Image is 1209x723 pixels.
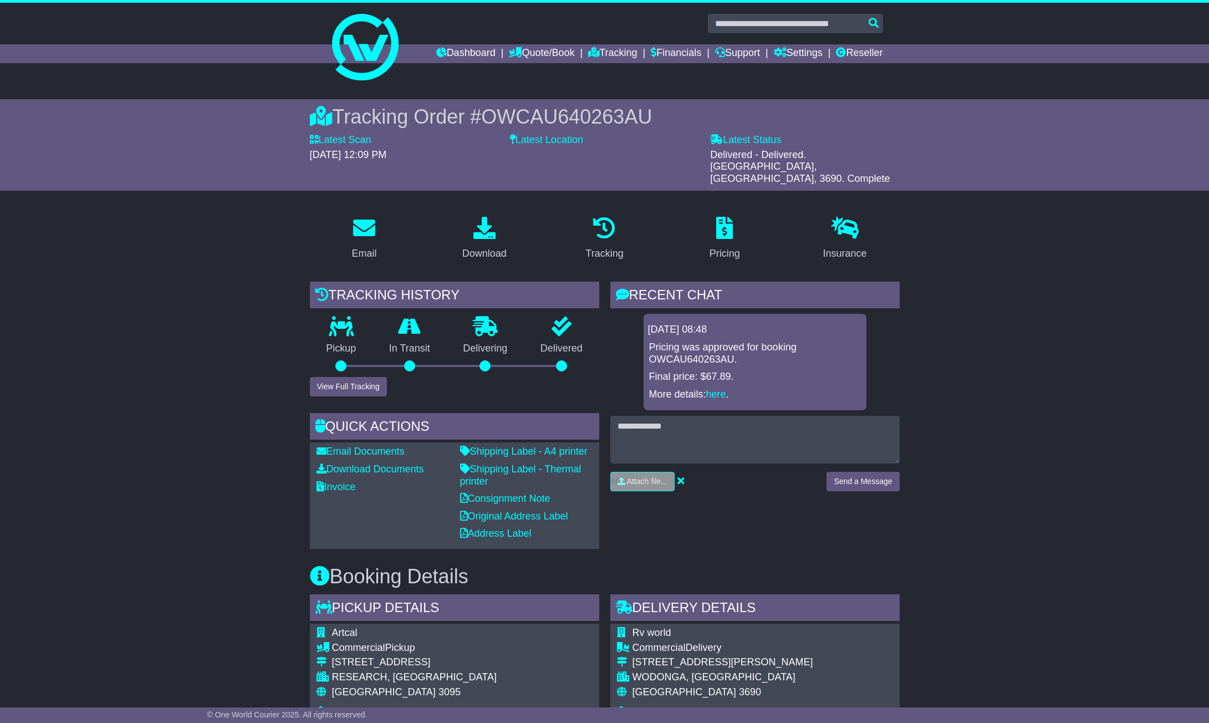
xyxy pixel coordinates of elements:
a: Insurance [816,213,874,265]
div: Delivery Details [610,594,900,624]
label: Latest Scan [310,134,371,146]
div: Delivery [632,642,813,654]
div: [STREET_ADDRESS] [332,656,501,669]
a: Shipping Label - Thermal printer [460,464,581,487]
p: Final price: $67.89. [649,371,861,383]
span: Artcal [332,627,358,638]
a: Download Documents [317,464,424,475]
span: [PERSON_NAME] [332,706,414,717]
div: Pricing [710,246,740,261]
div: Email [351,246,376,261]
div: [STREET_ADDRESS][PERSON_NAME] [632,656,813,669]
a: Tracking [578,213,630,265]
span: OWCAU640263AU [481,105,652,128]
p: In Transit [373,343,447,355]
span: © One World Courier 2025. All rights reserved. [207,710,368,719]
a: Tracking [588,44,637,63]
span: 3095 [438,686,461,697]
div: Tracking history [310,282,599,312]
div: Quick Actions [310,413,599,443]
div: Tracking Order # [310,105,900,129]
h3: Booking Details [310,566,900,588]
span: Rv world [632,627,671,638]
p: Pricing was approved for booking OWCAU640263AU. [649,342,861,365]
button: Send a Message [827,472,899,491]
a: Shipping Label - A4 printer [460,446,588,457]
a: Original Address Label [460,511,568,522]
div: Pickup [332,642,501,654]
a: Financials [651,44,701,63]
label: Latest Location [510,134,583,146]
a: Reseller [836,44,882,63]
a: Email [344,213,384,265]
div: Pickup Details [310,594,599,624]
span: [DATE] 12:09 PM [310,149,387,160]
a: here [706,389,726,400]
span: 3690 [739,686,761,697]
a: Address Label [460,528,532,539]
a: Download [455,213,514,265]
span: Commercial [332,642,385,653]
p: Delivered [524,343,599,355]
a: Pricing [702,213,747,265]
p: Pickup [310,343,373,355]
div: Download [462,246,507,261]
a: Settings [774,44,823,63]
span: Commercial [632,642,686,653]
a: Consignment Note [460,493,550,504]
a: Invoice [317,481,356,492]
span: [PERSON_NAME] [632,706,715,717]
span: [GEOGRAPHIC_DATA] [332,686,436,697]
p: Delivering [447,343,524,355]
a: Support [715,44,760,63]
span: [GEOGRAPHIC_DATA] [632,686,736,697]
button: View Full Tracking [310,377,387,396]
span: Delivered - Delivered. [GEOGRAPHIC_DATA], [GEOGRAPHIC_DATA], 3690. Complete [710,149,890,184]
div: [DATE] 08:48 [648,324,862,336]
div: WODONGA, [GEOGRAPHIC_DATA] [632,671,813,684]
a: Quote/Book [509,44,574,63]
a: Dashboard [436,44,496,63]
p: More details: . [649,389,861,401]
div: RESEARCH, [GEOGRAPHIC_DATA] [332,671,501,684]
div: Tracking [585,246,623,261]
label: Latest Status [710,134,781,146]
a: Email Documents [317,446,405,457]
div: RECENT CHAT [610,282,900,312]
div: Insurance [823,246,867,261]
